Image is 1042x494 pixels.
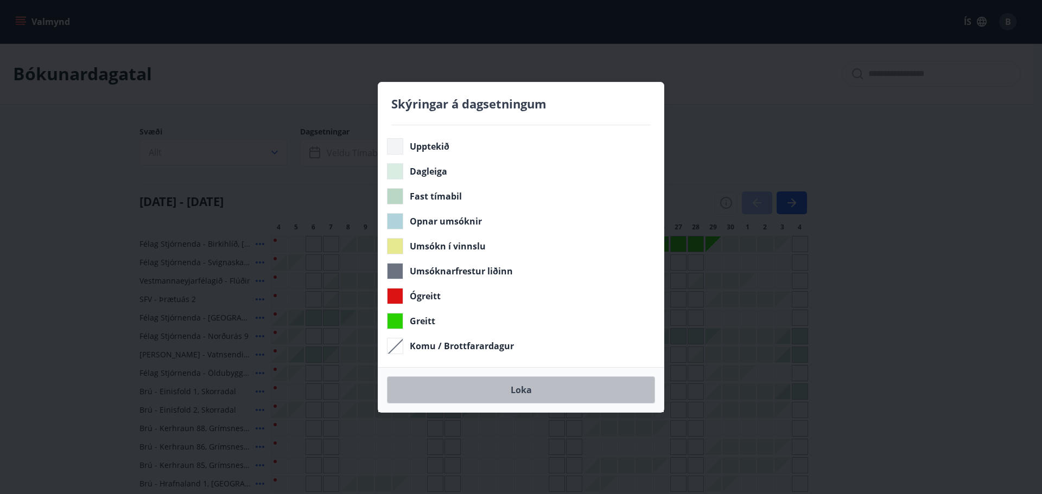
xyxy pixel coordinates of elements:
span: Fast tímabil [410,190,462,202]
button: Loka [387,376,655,403]
span: Umsókn í vinnslu [410,240,486,252]
span: Dagleiga [410,165,447,177]
span: Komu / Brottfarardagur [410,340,514,352]
h4: Skýringar á dagsetningum [391,95,651,112]
span: Greitt [410,315,435,327]
span: Opnar umsóknir [410,215,482,227]
span: Ógreitt [410,290,441,302]
span: Umsóknarfrestur liðinn [410,265,513,277]
span: Upptekið [410,140,449,152]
